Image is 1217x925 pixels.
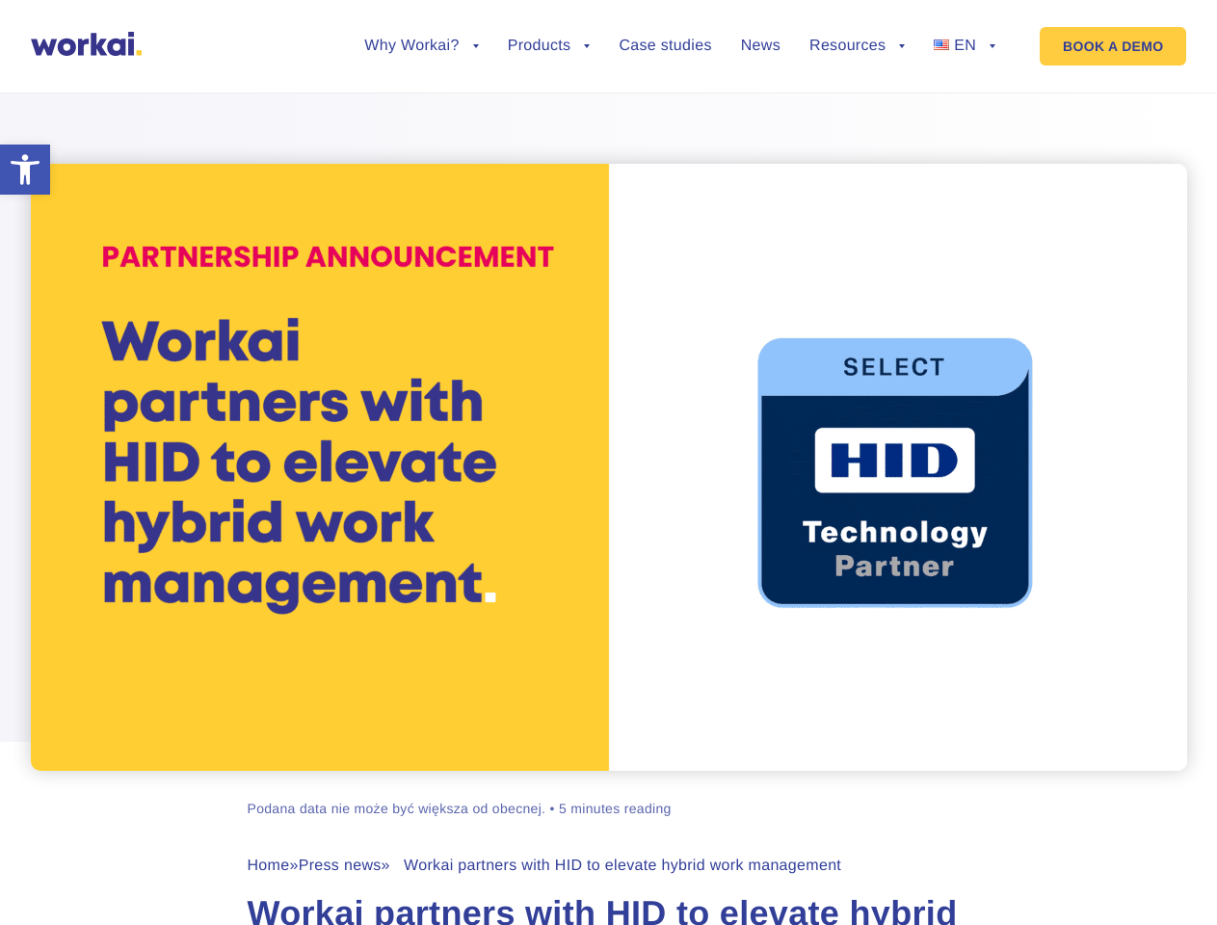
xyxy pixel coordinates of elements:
a: News [741,39,780,54]
span: EN [954,38,976,54]
div: » » Workai partners with HID to elevate hybrid work management [248,857,970,875]
a: Products [508,39,591,54]
a: Press news [299,858,382,874]
a: Case studies [619,39,711,54]
a: Home [248,858,290,874]
a: EN [934,39,995,54]
a: Why Workai? [364,39,478,54]
a: BOOK A DEMO [1040,27,1186,66]
div: Podana data nie może być większa od obecnej. • 5 minutes reading [248,800,672,818]
a: Resources [809,39,905,54]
